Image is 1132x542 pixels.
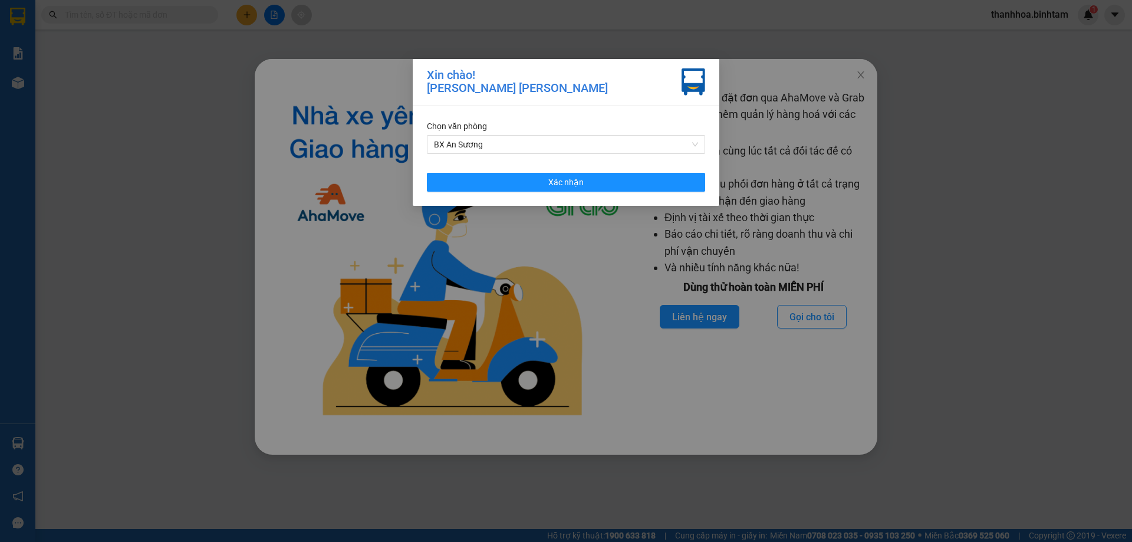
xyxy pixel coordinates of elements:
[427,173,705,192] button: Xác nhận
[548,176,584,189] span: Xác nhận
[427,68,608,96] div: Xin chào! [PERSON_NAME] [PERSON_NAME]
[434,136,698,153] span: BX An Sương
[427,120,705,133] div: Chọn văn phòng
[682,68,705,96] img: vxr-icon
